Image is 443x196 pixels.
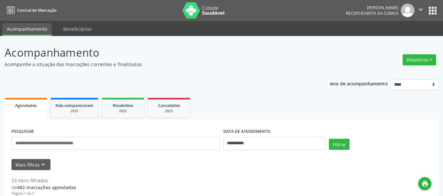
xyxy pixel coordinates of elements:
[15,103,37,108] span: Agendados
[2,23,52,36] a: Acompanhamento
[401,4,414,17] img: img
[417,6,424,13] i: 
[5,5,56,16] a: Central de Marcação
[11,127,34,137] label: PESQUISAR
[346,5,398,10] div: [PERSON_NAME]
[414,4,427,17] button: 
[152,109,185,114] div: 2025
[427,5,438,16] button: apps
[330,79,388,87] p: Ano de acompanhamento
[421,180,429,187] i: print
[5,45,308,61] p: Acompanhamento
[59,23,96,35] a: Beneficiários
[55,103,93,108] span: Não compareceram
[107,109,139,114] div: 2025
[11,177,76,184] div: 23 itens filtrados
[418,177,432,190] button: print
[113,103,133,108] span: Resolvidos
[17,8,56,13] span: Central de Marcação
[329,139,350,150] button: Filtrar
[11,184,76,191] div: de
[223,127,271,137] label: DATA DE ATENDIMENTO
[5,61,308,68] p: Acompanhe a situação das marcações correntes e finalizadas
[403,54,436,65] button: Relatórios
[11,159,50,170] button: Mais filtroskeyboard_arrow_down
[17,184,76,190] strong: 482 marcações agendadas
[55,109,93,114] div: 2025
[346,10,398,16] span: Recepcionista da clínica
[40,161,47,168] i: keyboard_arrow_down
[158,103,180,108] span: Cancelados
